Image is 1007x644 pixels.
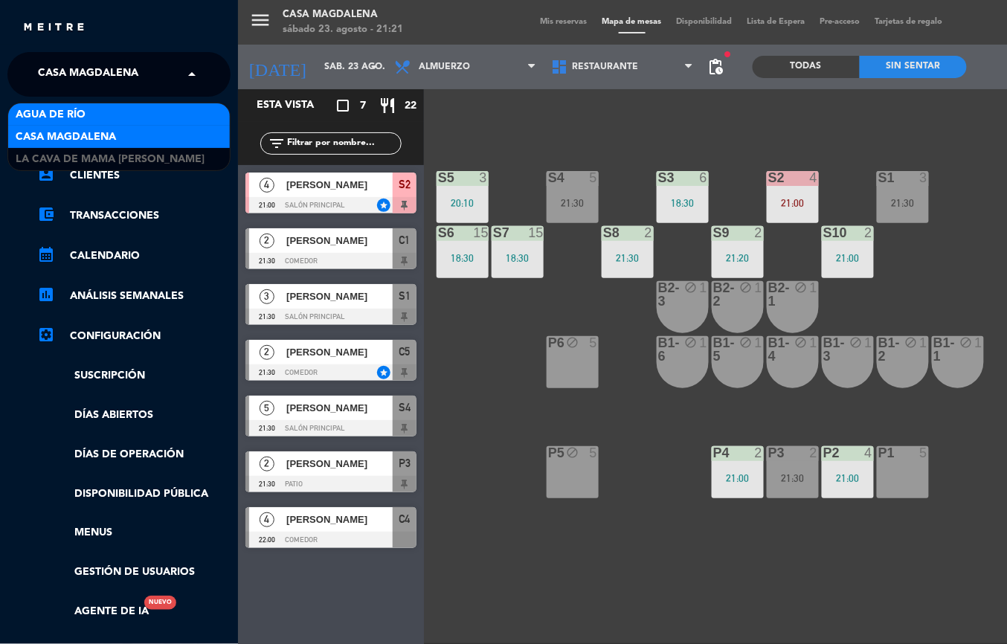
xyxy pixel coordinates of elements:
span: La Cava de Mama [PERSON_NAME] [16,151,205,168]
span: S4 [399,399,411,416]
span: [PERSON_NAME] [286,289,393,304]
span: 2 [260,345,274,360]
span: [PERSON_NAME] [286,456,393,471]
a: Días abiertos [37,407,231,424]
i: account_box [37,165,55,183]
span: Casa Magdalena [38,59,138,90]
a: calendar_monthCalendario [37,247,231,265]
span: C4 [399,510,411,528]
a: Disponibilidad pública [37,486,231,503]
i: assessment [37,286,55,303]
div: Esta vista [245,97,345,115]
span: 5 [260,401,274,416]
a: Gestión de usuarios [37,564,231,581]
i: restaurant [379,97,396,115]
i: account_balance_wallet [37,205,55,223]
a: Días de Operación [37,446,231,463]
span: [PERSON_NAME] [286,344,393,360]
i: calendar_month [37,245,55,263]
i: filter_list [268,135,286,152]
a: assessmentANÁLISIS SEMANALES [37,287,231,305]
span: P3 [399,454,411,472]
span: Casa Magdalena [16,129,116,146]
span: 2 [260,234,274,248]
span: 3 [260,289,274,304]
span: Agua de río [16,106,86,123]
i: crop_square [334,97,352,115]
input: Filtrar por nombre... [286,135,401,152]
span: [PERSON_NAME] [286,400,393,416]
span: C1 [399,231,411,249]
a: Suscripción [37,367,231,384]
a: Agente de IANuevo [37,603,149,620]
span: 22 [405,97,416,115]
span: fiber_manual_record [723,50,732,59]
span: 7 [360,97,366,115]
span: C5 [399,343,411,361]
a: Menus [37,524,231,541]
span: pending_actions [707,58,724,76]
span: 4 [260,512,274,527]
span: 4 [260,178,274,193]
span: S1 [399,287,411,305]
img: MEITRE [22,22,86,33]
div: Nuevo [144,596,176,610]
a: account_boxClientes [37,167,231,184]
a: Configuración [37,327,231,345]
span: 2 [260,457,274,471]
a: account_balance_walletTransacciones [37,207,231,225]
span: [PERSON_NAME] [286,233,393,248]
span: [PERSON_NAME] [286,177,393,193]
span: [PERSON_NAME] [286,512,393,527]
i: settings_applications [37,326,55,344]
span: S2 [399,176,411,193]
